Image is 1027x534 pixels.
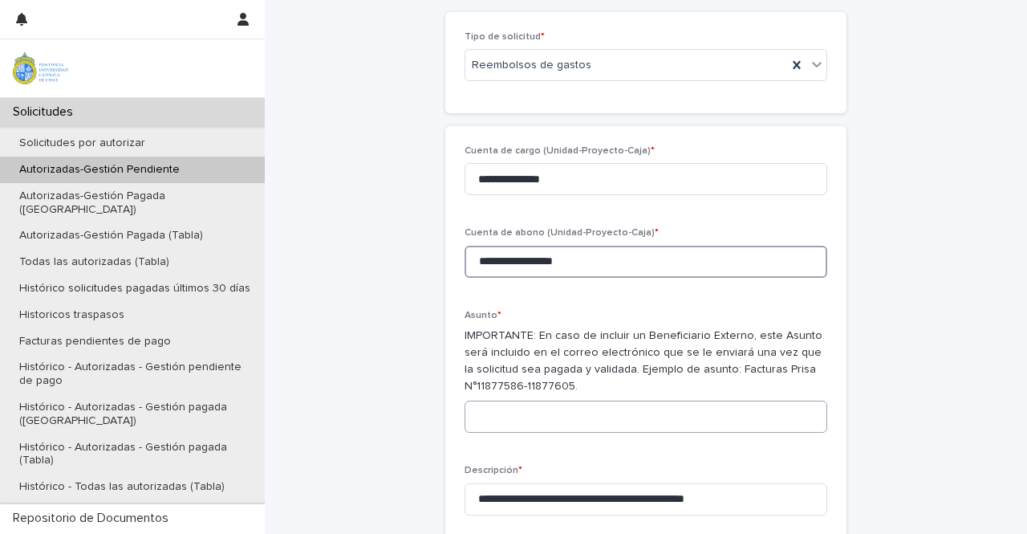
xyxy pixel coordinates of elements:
p: Repositorio de Documentos [6,511,181,526]
span: Tipo de solicitud [465,32,545,42]
span: Asunto [465,311,501,320]
img: iqsleoUpQLaG7yz5l0jK [13,52,68,84]
p: Autorizadas-Gestión Pagada ([GEOGRAPHIC_DATA]) [6,190,265,217]
p: Solicitudes [6,104,86,120]
span: Cuenta de cargo (Unidad-Proyecto-Caja) [465,146,655,156]
p: Histórico - Autorizadas - Gestión pendiente de pago [6,361,265,388]
p: Histórico solicitudes pagadas últimos 30 días [6,282,263,296]
p: Autorizadas-Gestión Pendiente [6,163,193,177]
span: Cuenta de abono (Unidad-Proyecto-Caja) [465,228,659,238]
p: Histórico - Todas las autorizadas (Tabla) [6,480,237,494]
p: Solicitudes por autorizar [6,137,158,150]
span: Descripción [465,466,522,475]
p: Histórico - Autorizadas - Gestión pagada ([GEOGRAPHIC_DATA]) [6,401,265,428]
p: Todas las autorizadas (Tabla) [6,255,182,269]
p: Historicos traspasos [6,308,137,322]
p: IMPORTANTE: En caso de incluir un Beneficiario Externo, este Asunto será incluido en el correo el... [465,328,827,394]
span: Reembolsos de gastos [472,57,591,74]
p: Autorizadas-Gestión Pagada (Tabla) [6,229,216,243]
p: Facturas pendientes de pago [6,335,184,349]
p: Histórico - Autorizadas - Gestión pagada (Tabla) [6,441,265,468]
